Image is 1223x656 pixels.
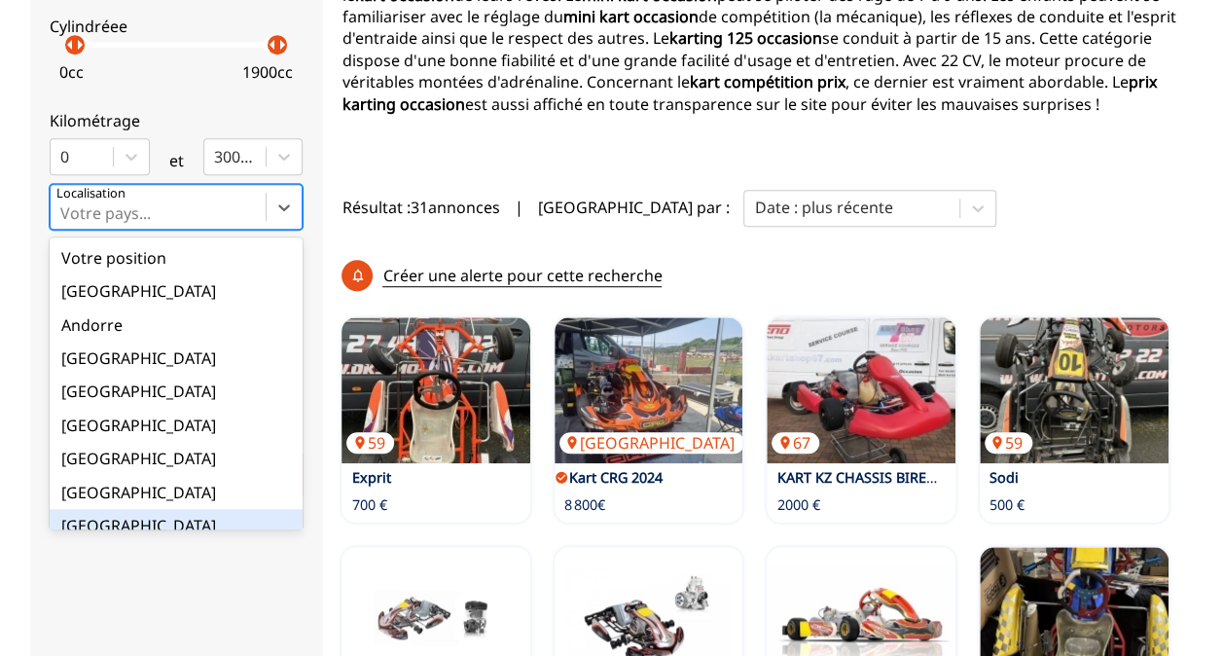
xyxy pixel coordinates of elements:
[56,185,126,202] p: Localisation
[564,495,605,515] p: 8 800€
[169,150,184,171] p: et
[559,432,744,454] p: [GEOGRAPHIC_DATA]
[214,148,218,165] input: 300000
[772,432,819,454] p: 67
[980,317,1169,463] a: Sodi59
[261,33,284,56] p: arrow_left
[68,33,91,56] p: arrow_right
[985,432,1032,454] p: 59
[50,274,303,308] div: [GEOGRAPHIC_DATA]
[50,241,303,274] div: Votre position
[50,342,303,375] div: [GEOGRAPHIC_DATA]
[50,509,303,542] div: [GEOGRAPHIC_DATA]
[514,197,522,218] span: |
[50,476,303,509] div: [GEOGRAPHIC_DATA]
[989,468,1019,487] a: Sodi
[980,317,1169,463] img: Sodi
[50,375,303,408] div: [GEOGRAPHIC_DATA]
[50,309,303,342] div: Andorre
[342,197,499,218] span: Résultat : 31 annonces
[342,317,530,463] img: Exprit
[668,27,821,49] strong: karting 125 occasion
[50,16,303,37] p: Cylindréee
[50,110,303,131] p: Kilométrage
[569,468,663,487] a: Kart CRG 2024
[689,71,845,92] strong: kart compétition prix
[776,468,1203,487] a: KART KZ CHASSIS BIREL à MOTEUR TM Révisé à [PERSON_NAME]
[989,495,1025,515] p: 500 €
[555,317,743,463] a: Kart CRG 2024[GEOGRAPHIC_DATA]
[555,317,743,463] img: Kart CRG 2024
[60,204,64,222] input: Votre pays...Votre position[GEOGRAPHIC_DATA]Andorre[GEOGRAPHIC_DATA][GEOGRAPHIC_DATA][GEOGRAPHIC_...
[342,71,1156,114] strong: prix karting occasion
[242,61,293,83] p: 1900 cc
[767,317,955,463] a: KART KZ CHASSIS BIREL à MOTEUR TM Révisé à roder67
[562,6,698,27] strong: mini kart occasion
[60,148,64,165] input: 0
[537,197,729,218] p: [GEOGRAPHIC_DATA] par :
[270,33,294,56] p: arrow_right
[767,317,955,463] img: KART KZ CHASSIS BIREL à MOTEUR TM Révisé à roder
[346,432,394,454] p: 59
[342,317,530,463] a: Exprit59
[58,33,82,56] p: arrow_left
[776,495,819,515] p: 2000 €
[50,409,303,442] div: [GEOGRAPHIC_DATA]
[382,265,662,287] p: Créer une alerte pour cette recherche
[50,442,303,475] div: [GEOGRAPHIC_DATA]
[351,495,386,515] p: 700 €
[59,61,84,83] p: 0 cc
[351,468,390,487] a: Exprit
